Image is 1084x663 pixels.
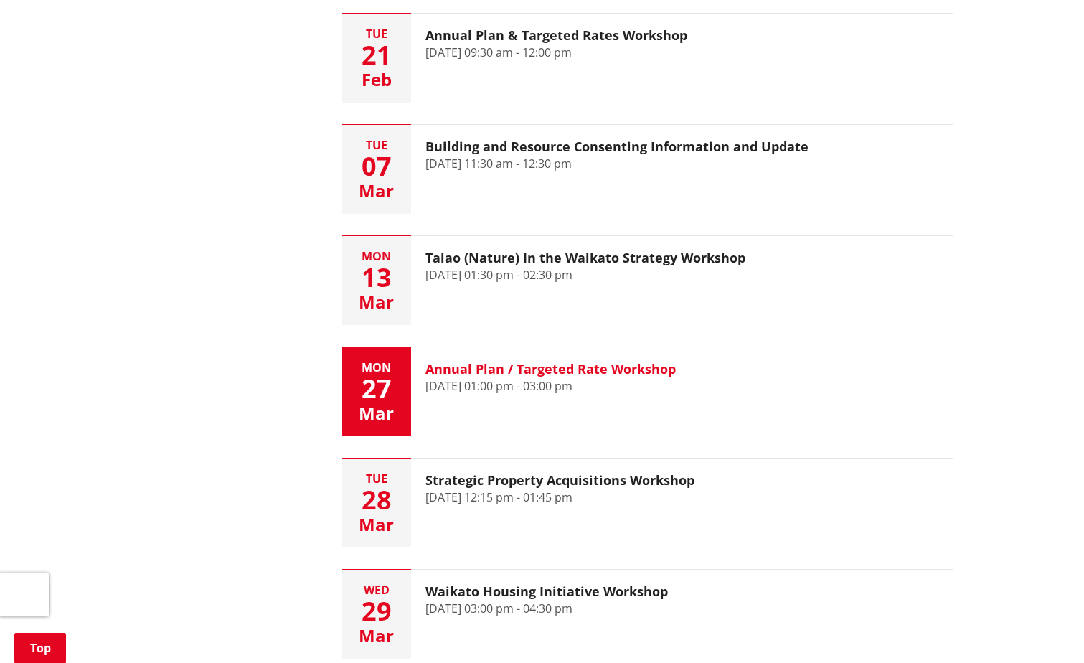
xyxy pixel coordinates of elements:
[342,154,411,179] div: 07
[342,627,411,644] div: Mar
[425,489,572,505] time: [DATE] 12:15 pm - 01:45 pm
[425,139,809,155] h3: Building and Resource Consenting Information and Update
[342,139,411,151] div: Tue
[342,516,411,533] div: Mar
[342,236,953,325] button: Mon 13 Mar Taiao (Nature) In the Waikato Strategy Workshop [DATE] 01:30 pm - 02:30 pm
[342,28,411,39] div: Tue
[425,28,687,44] h3: Annual Plan & Targeted Rates Workshop
[342,362,411,373] div: Mon
[342,71,411,88] div: Feb
[425,584,668,600] h3: Waikato Housing Initiative Workshop
[425,156,572,171] time: [DATE] 11:30 am - 12:30 pm
[425,250,745,266] h3: Taiao (Nature) In the Waikato Strategy Workshop
[342,487,411,513] div: 28
[342,598,411,624] div: 29
[342,584,411,596] div: Wed
[342,473,411,484] div: Tue
[342,42,411,68] div: 21
[342,182,411,199] div: Mar
[342,376,411,402] div: 27
[1018,603,1070,654] iframe: Messenger Launcher
[342,347,953,436] button: Mon 27 Mar Annual Plan / Targeted Rate Workshop [DATE] 01:00 pm - 03:00 pm
[342,570,953,659] button: Wed 29 Mar Waikato Housing Initiative Workshop [DATE] 03:00 pm - 04:30 pm
[425,601,572,616] time: [DATE] 03:00 pm - 04:30 pm
[342,125,953,214] button: Tue 07 Mar Building and Resource Consenting Information and Update [DATE] 11:30 am - 12:30 pm
[342,405,411,422] div: Mar
[342,14,953,103] button: Tue 21 Feb Annual Plan & Targeted Rates Workshop [DATE] 09:30 am - 12:00 pm
[425,44,572,60] time: [DATE] 09:30 am - 12:00 pm
[425,378,572,394] time: [DATE] 01:00 pm - 03:00 pm
[14,633,66,663] a: Top
[425,267,572,283] time: [DATE] 01:30 pm - 02:30 pm
[342,459,953,547] button: Tue 28 Mar Strategic Property Acquisitions Workshop [DATE] 12:15 pm - 01:45 pm
[342,250,411,262] div: Mon
[342,265,411,291] div: 13
[342,293,411,311] div: Mar
[425,362,676,377] h3: Annual Plan / Targeted Rate Workshop
[425,473,694,489] h3: Strategic Property Acquisitions Workshop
